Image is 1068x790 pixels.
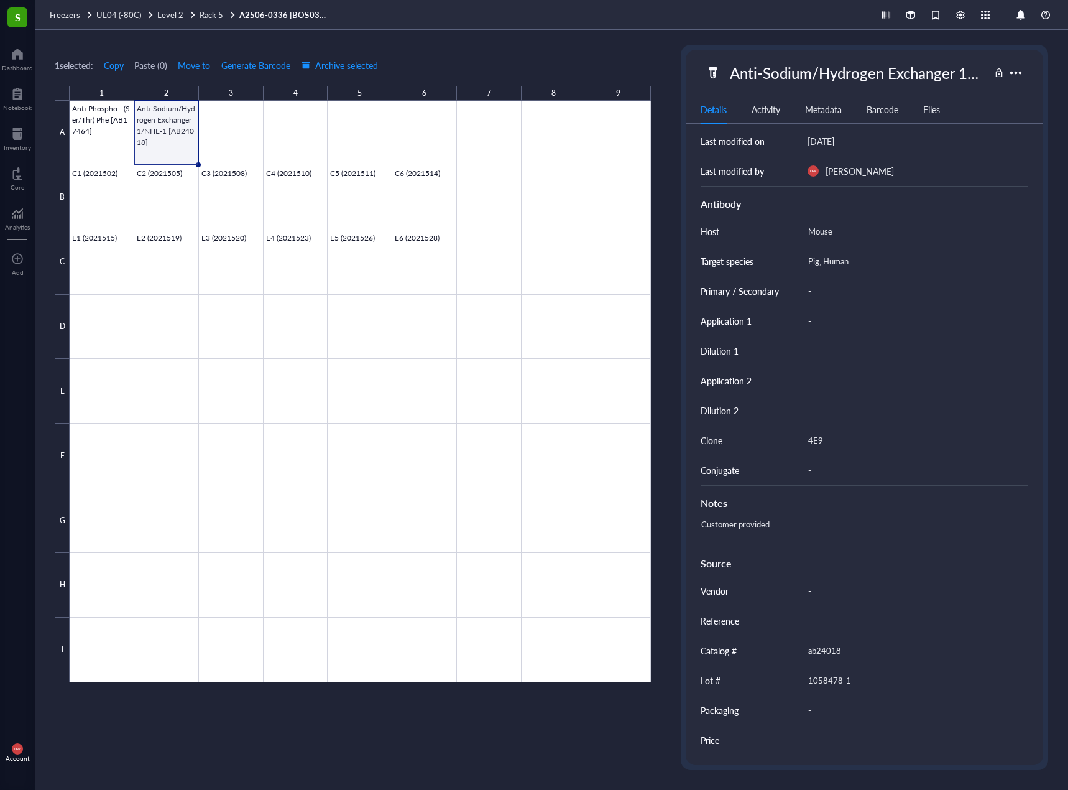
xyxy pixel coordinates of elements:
[701,314,752,328] div: Application 1
[104,60,124,70] span: Copy
[6,755,30,762] div: Account
[701,463,739,477] div: Conjugate
[55,618,70,682] div: I
[826,164,894,179] div: [PERSON_NAME]
[701,254,753,268] div: Target species
[803,697,1023,723] div: -
[701,284,779,298] div: Primary / Secondary
[923,103,940,116] div: Files
[2,64,33,72] div: Dashboard
[5,223,30,231] div: Analytics
[701,674,720,687] div: Lot #
[55,101,70,165] div: A
[99,86,104,101] div: 1
[696,516,1023,546] div: Customer provided
[724,60,990,86] div: Anti-Sodium/Hydrogen Exchanger 1/NHE-1 [AB24018]
[301,55,379,75] button: Archive selected
[487,86,491,101] div: 7
[11,184,24,191] div: Core
[701,404,739,417] div: Dilution 2
[701,344,739,358] div: Dilution 1
[803,397,1023,424] div: -
[701,644,737,658] div: Catalog #
[55,165,70,230] div: B
[55,553,70,618] div: H
[3,104,32,111] div: Notebook
[221,60,290,70] span: Generate Barcode
[96,9,141,21] span: UL04 (-80C)
[701,103,727,116] div: Details
[803,638,1023,664] div: ab24018
[229,86,233,101] div: 3
[357,86,362,101] div: 5
[55,230,70,295] div: C
[803,218,1023,244] div: Mouse
[803,729,1018,751] div: -
[616,86,620,101] div: 9
[803,427,1023,453] div: 4E9
[96,9,155,21] a: UL04 (-80C)
[701,134,765,148] div: Last modified on
[55,58,93,72] div: 1 selected:
[157,9,183,21] span: Level 2
[701,614,739,628] div: Reference
[752,103,780,116] div: Activity
[810,169,816,174] span: DW
[701,164,764,178] div: Last modified by
[551,86,556,101] div: 8
[50,9,94,21] a: Freezers
[293,86,298,101] div: 4
[55,295,70,360] div: D
[12,269,24,276] div: Add
[302,60,378,70] span: Archive selected
[701,197,1028,211] div: Antibody
[55,359,70,424] div: E
[177,55,211,75] button: Move to
[803,338,1023,364] div: -
[55,488,70,553] div: G
[701,496,1028,511] div: Notes
[803,457,1023,483] div: -
[15,9,21,25] span: S
[134,55,167,75] button: Paste (0)
[422,86,426,101] div: 6
[50,9,80,21] span: Freezers
[803,578,1023,604] div: -
[200,9,223,21] span: Rack 5
[803,278,1023,304] div: -
[701,225,719,238] div: Host
[867,103,898,116] div: Barcode
[55,424,70,488] div: F
[2,44,33,72] a: Dashboard
[178,60,210,70] span: Move to
[5,203,30,231] a: Analytics
[4,124,31,151] a: Inventory
[803,667,1023,694] div: 1058478-1
[3,84,32,111] a: Notebook
[701,733,719,747] div: Price
[701,556,1028,571] div: Source
[803,248,1023,274] div: Pig, Human
[803,368,1023,394] div: -
[808,134,834,149] div: [DATE]
[805,103,842,116] div: Metadata
[701,584,729,598] div: Vendor
[221,55,291,75] button: Generate Barcode
[103,55,124,75] button: Copy
[4,144,31,151] div: Inventory
[803,308,1023,334] div: -
[701,434,722,447] div: Clone
[157,9,237,21] a: Level 2Rack 5
[701,704,739,717] div: Packaging
[14,747,21,751] span: DW
[239,9,333,21] a: A2506-0336 [BOS03871] (12x Cell Lysates, 2x Ab for WB)
[803,608,1023,634] div: -
[701,374,752,388] div: Application 2
[11,164,24,191] a: Core
[164,86,168,101] div: 2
